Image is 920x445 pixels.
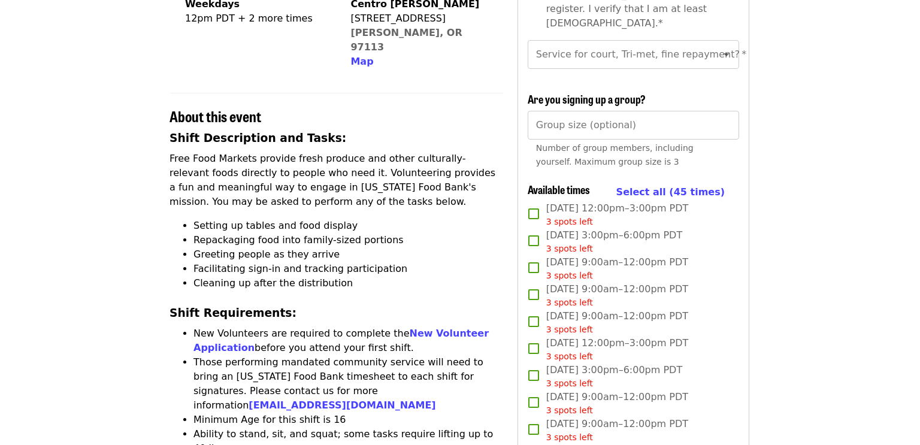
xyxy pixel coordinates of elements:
[546,244,593,253] span: 3 spots left
[546,432,593,442] span: 3 spots left
[185,11,313,26] div: 12pm PDT + 2 more times
[546,228,682,255] span: [DATE] 3:00pm–6:00pm PDT
[616,186,725,198] span: Select all (45 times)
[616,183,725,201] button: Select all (45 times)
[536,143,694,167] span: Number of group members, including yourself. Maximum group size is 3
[170,130,503,147] h3: Shift Description and Tasks:
[193,233,503,247] li: Repackaging food into family-sized portions
[546,201,689,228] span: [DATE] 12:00pm–3:00pm PDT
[546,325,593,334] span: 3 spots left
[546,336,689,363] span: [DATE] 12:00pm–3:00pm PDT
[546,390,688,417] span: [DATE] 9:00am–12:00pm PDT
[546,309,688,336] span: [DATE] 9:00am–12:00pm PDT
[350,11,493,26] div: [STREET_ADDRESS]
[546,405,593,415] span: 3 spots left
[193,276,503,290] li: Cleaning up after the distribution
[193,326,503,355] li: New Volunteers are required to complete the before you attend your first shift.
[546,352,593,361] span: 3 spots left
[528,181,590,197] span: Available times
[170,105,261,126] span: About this event
[528,91,646,107] span: Are you signing up a group?
[546,379,593,388] span: 3 spots left
[528,111,739,140] input: [object Object]
[170,305,503,322] h3: Shift Requirements:
[546,217,593,226] span: 3 spots left
[718,46,735,63] button: Open
[546,298,593,307] span: 3 spots left
[193,247,503,262] li: Greeting people as they arrive
[193,413,503,427] li: Minimum Age for this shift is 16
[193,355,503,413] li: Those performing mandated community service will need to bring an [US_STATE] Food Bank timesheet ...
[350,56,373,67] span: Map
[546,271,593,280] span: 3 spots left
[546,255,688,282] span: [DATE] 9:00am–12:00pm PDT
[546,363,682,390] span: [DATE] 3:00pm–6:00pm PDT
[546,282,688,309] span: [DATE] 9:00am–12:00pm PDT
[193,262,503,276] li: Facilitating sign-in and tracking participation
[170,152,503,209] p: Free Food Markets provide fresh produce and other culturally-relevant foods directly to people wh...
[193,219,503,233] li: Setting up tables and food display
[350,27,462,53] a: [PERSON_NAME], OR 97113
[350,55,373,69] button: Map
[546,417,688,444] span: [DATE] 9:00am–12:00pm PDT
[249,399,435,411] a: [EMAIL_ADDRESS][DOMAIN_NAME]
